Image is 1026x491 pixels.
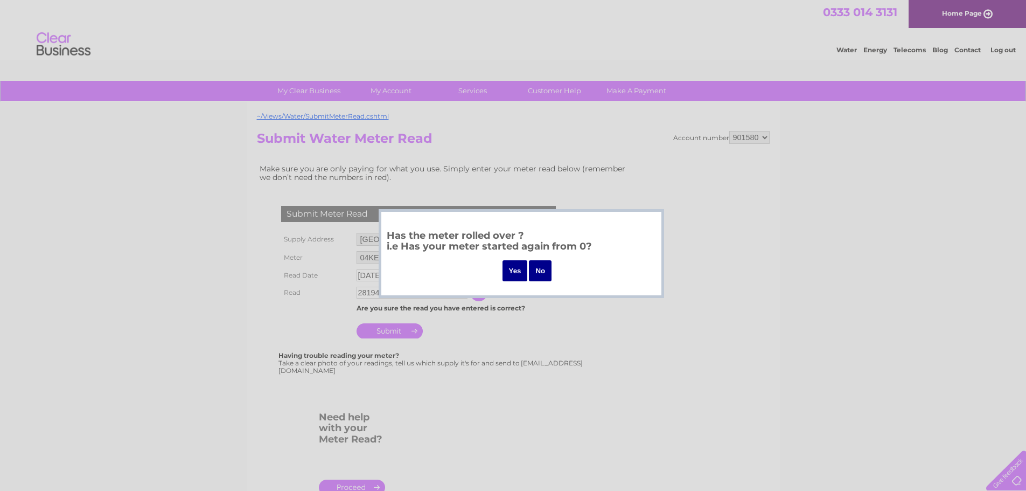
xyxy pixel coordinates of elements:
a: Blog [932,46,948,54]
img: logo.png [36,28,91,61]
input: Yes [502,260,528,281]
a: Contact [954,46,981,54]
a: Log out [990,46,1016,54]
h3: Has the meter rolled over ? i.e Has your meter started again from 0? [387,228,656,258]
a: 0333 014 3131 [823,5,897,19]
a: Telecoms [894,46,926,54]
a: Energy [863,46,887,54]
div: Clear Business is a trading name of Verastar Limited (registered in [GEOGRAPHIC_DATA] No. 3667643... [259,6,768,52]
input: No [529,260,552,281]
a: Water [836,46,857,54]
